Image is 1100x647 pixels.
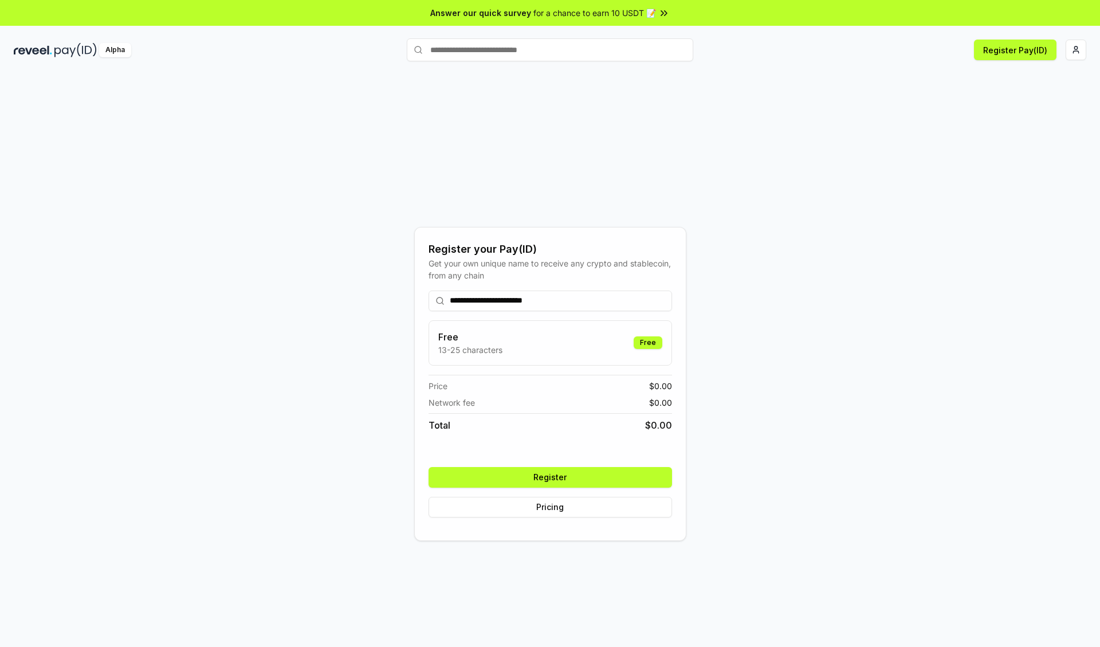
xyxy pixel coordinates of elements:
[634,336,662,349] div: Free
[438,344,502,356] p: 13-25 characters
[429,418,450,432] span: Total
[429,397,475,409] span: Network fee
[54,43,97,57] img: pay_id
[429,241,672,257] div: Register your Pay(ID)
[649,397,672,409] span: $ 0.00
[429,257,672,281] div: Get your own unique name to receive any crypto and stablecoin, from any chain
[430,7,531,19] span: Answer our quick survey
[14,43,52,57] img: reveel_dark
[429,380,447,392] span: Price
[99,43,131,57] div: Alpha
[429,497,672,517] button: Pricing
[533,7,656,19] span: for a chance to earn 10 USDT 📝
[974,40,1056,60] button: Register Pay(ID)
[645,418,672,432] span: $ 0.00
[649,380,672,392] span: $ 0.00
[438,330,502,344] h3: Free
[429,467,672,488] button: Register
